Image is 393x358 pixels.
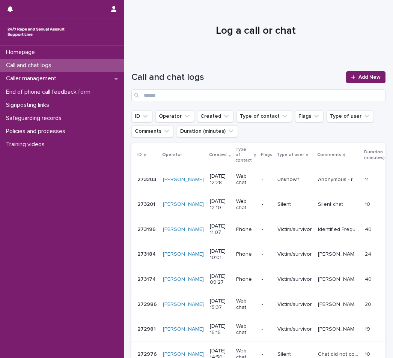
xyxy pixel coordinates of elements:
[262,251,271,258] p: -
[277,151,304,159] p: Type of user
[236,226,255,233] p: Phone
[277,201,312,208] p: Silent
[365,225,373,233] p: 40
[137,175,158,183] p: 273203
[163,251,204,258] a: [PERSON_NAME]
[236,276,255,283] p: Phone
[131,89,385,101] input: Search
[131,110,152,122] button: ID
[365,175,370,183] p: 11
[318,325,360,333] p: Laura - reached out to ask for advice as her perpetrator has been released and is attempting to c...
[318,250,360,258] p: Miranda - reached out to talk about her experience with SV. We talked about her support system an...
[318,175,360,183] p: Anonymous - reached out for advice as their partner chose to carry on with a pregnancy that the v...
[137,350,158,358] p: 272976
[131,125,174,137] button: Comments
[365,300,373,308] p: 20
[3,62,57,69] p: Call and chat logs
[3,128,71,135] p: Policies and processes
[277,301,312,308] p: Victim/survivor
[210,223,230,236] p: [DATE] 11:07
[137,225,157,233] p: 273196
[236,298,255,311] p: Web chat
[318,300,360,308] p: Amanda - reached out to talk about her experience with SV and get some clarification on her exper...
[3,88,96,96] p: End of phone call feedback form
[277,251,312,258] p: Victim/survivor
[346,71,385,83] a: Add New
[262,301,271,308] p: -
[236,173,255,186] p: Web chat
[317,151,341,159] p: Comments
[210,173,230,186] p: [DATE] 12:28
[365,350,372,358] p: 10
[137,151,142,159] p: ID
[262,276,271,283] p: -
[236,198,255,211] p: Web chat
[365,325,372,333] p: 19
[365,275,373,283] p: 40
[3,115,68,122] p: Safeguarding records
[3,141,51,148] p: Training videos
[137,200,157,208] p: 273201
[262,351,271,358] p: -
[131,72,342,83] h1: Call and chat logs
[137,250,157,258] p: 273184
[210,198,230,211] p: [DATE] 12:10
[137,325,157,333] p: 272981
[163,326,204,333] a: [PERSON_NAME]
[358,75,381,80] span: Add New
[277,351,312,358] p: Silent
[155,110,194,122] button: Operator
[318,225,360,233] p: Identified Frequent User - L/S/E F - Operator gave emotional support as she was in a flashback.
[163,276,204,283] a: [PERSON_NAME]
[3,102,55,109] p: Signposting links
[163,226,204,233] a: [PERSON_NAME]
[3,49,41,56] p: Homepage
[236,323,255,336] p: Web chat
[6,24,66,39] img: rhQMoQhaT3yELyF149Cw
[295,110,324,122] button: Flags
[210,273,230,286] p: [DATE] 09:27
[318,200,345,208] p: Silent chat
[210,323,230,336] p: [DATE] 15:15
[210,298,230,311] p: [DATE] 15:37
[261,151,272,159] p: Flags
[131,25,380,37] h1: Log a call or chat
[137,275,157,283] p: 273174
[163,201,204,208] a: [PERSON_NAME]
[162,151,182,159] p: Operator
[236,110,292,122] button: Type of contact
[318,275,360,283] p: Alex - reached out to talk about her experience with SV. We explored what support she has in her ...
[163,177,204,183] a: [PERSON_NAME]
[318,350,360,358] p: Chat did not connect for the whole 10 minutes
[277,276,312,283] p: Victim/survivor
[277,326,312,333] p: Victim/survivor
[163,351,204,358] a: [PERSON_NAME]
[262,201,271,208] p: -
[365,200,372,208] p: 10
[236,251,255,258] p: Phone
[210,248,230,261] p: [DATE] 10:01
[365,250,373,258] p: 24
[262,326,271,333] p: -
[209,151,227,159] p: Created
[137,300,158,308] p: 272986
[277,226,312,233] p: Victim/survivor
[235,145,252,165] p: Type of contact
[3,75,62,82] p: Caller management
[364,148,385,162] p: Duration (minutes)
[262,226,271,233] p: -
[277,177,312,183] p: Unknown
[262,177,271,183] p: -
[197,110,233,122] button: Created
[327,110,374,122] button: Type of user
[177,125,238,137] button: Duration (minutes)
[163,301,204,308] a: [PERSON_NAME]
